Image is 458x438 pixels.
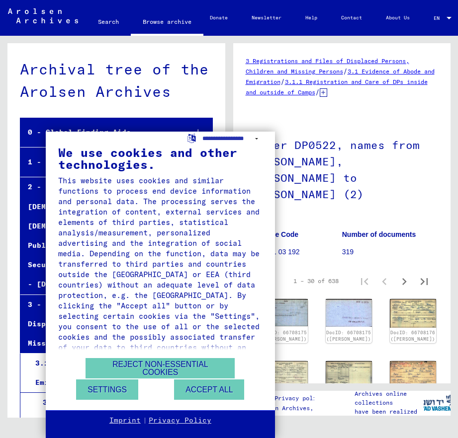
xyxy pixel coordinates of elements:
[58,175,263,363] div: This website uses cookies and similar functions to process end device information and personal da...
[76,379,138,400] button: Settings
[86,358,235,378] button: Reject non-essential cookies
[149,416,211,426] a: Privacy Policy
[58,146,263,170] div: We use cookies and other technologies.
[109,416,141,426] a: Imprint
[174,379,244,400] button: Accept all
